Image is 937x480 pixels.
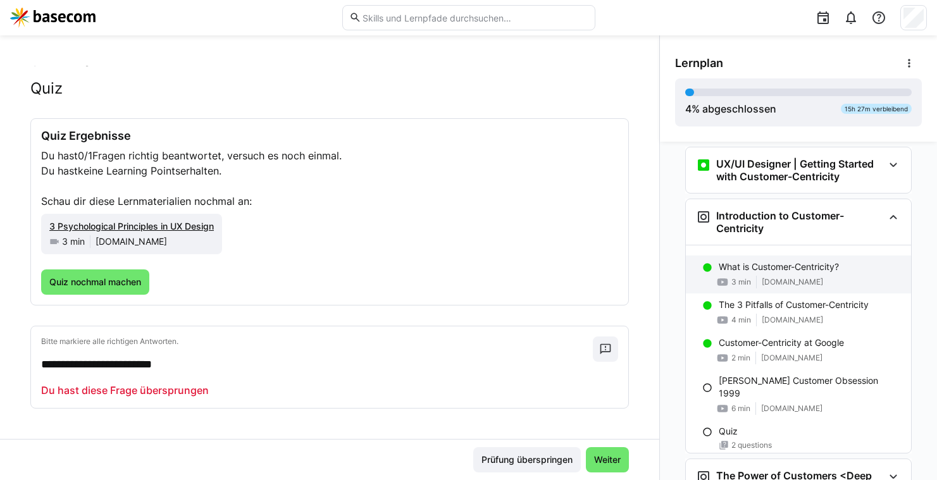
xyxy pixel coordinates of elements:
p: Du hast erhalten. [41,163,618,178]
span: 4 [685,102,692,115]
input: Skills und Lernpfade durchsuchen… [361,12,588,23]
p: Bitte markiere alle richtigen Antworten. [41,336,593,347]
p: What is Customer-Centricity? [719,261,839,273]
span: 4 min [731,315,751,325]
span: Quiz nochmal machen [47,276,143,288]
button: Quiz nochmal machen [41,269,149,295]
span: 3 min [62,235,85,248]
h2: Quiz [30,79,63,98]
span: Weiter [592,453,623,466]
p: Quiz [719,425,738,438]
p: Customer-Centricity at Google [719,336,844,349]
p: Schau dir diese Lernmaterialien nochmal an: [41,194,618,209]
span: 3 min [731,277,751,287]
h3: Quiz Ergebnisse [41,129,618,143]
a: UX/UI Designer [30,57,101,66]
span: 2 questions [731,440,772,450]
span: 2 min [731,353,750,363]
span: [DOMAIN_NAME] [762,277,823,287]
p: Du hast diese Frage übersprungen [41,383,209,398]
span: [DOMAIN_NAME] [762,315,823,325]
p: Du hast Fragen richtig beantwortet, versuch es noch einmal. [41,148,618,163]
span: Lernplan [675,56,723,70]
div: % abgeschlossen [685,101,776,116]
button: Weiter [586,447,629,472]
span: 3 Psychological Principles in UX Design [49,221,214,231]
span: [DOMAIN_NAME] [761,403,822,414]
span: Prüfung überspringen [480,453,574,466]
span: keine Learning Points [78,164,180,177]
span: [DOMAIN_NAME] [96,235,167,248]
span: 0/1 [78,149,92,162]
span: 6 min [731,403,750,414]
div: 15h 27m verbleibend [841,104,912,114]
h3: Introduction to Customer-Centricity [716,209,883,235]
span: [DOMAIN_NAME] [761,353,822,363]
h3: UX/UI Designer | Getting Started with Customer-Centricity [716,157,883,183]
p: [PERSON_NAME] Customer Obsession 1999 [719,374,901,400]
button: Prüfung überspringen [473,447,581,472]
p: The 3 Pitfalls of Customer-Centricity [719,298,869,311]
